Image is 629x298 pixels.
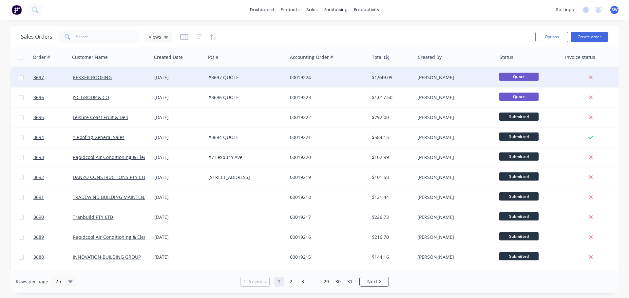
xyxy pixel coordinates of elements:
[33,267,73,287] a: 3687
[33,214,44,220] span: 3690
[33,187,73,207] a: 3691
[277,5,303,15] div: products
[372,174,410,181] div: $101.58
[33,74,44,81] span: 3697
[372,194,410,201] div: $121.44
[33,68,73,87] a: 3697
[33,88,73,107] a: 3696
[499,152,539,161] span: Submitted
[154,94,203,101] div: [DATE]
[33,227,73,247] a: 3689
[21,34,52,40] h1: Sales Orders
[499,212,539,220] span: Submitted
[372,114,410,121] div: $792.00
[290,214,363,220] div: 00019217
[499,252,539,260] span: Submitted
[500,54,513,61] div: Status
[417,134,490,141] div: [PERSON_NAME]
[33,128,73,147] a: 3694
[72,54,108,61] div: Customer Name
[372,214,410,220] div: $226.73
[149,33,161,40] span: Views
[73,174,147,180] a: DANZO CONSTRUCTIONS PTY LTD
[290,54,333,61] div: Accounting Order #
[154,234,203,240] div: [DATE]
[417,74,490,81] div: [PERSON_NAME]
[417,154,490,161] div: [PERSON_NAME]
[372,74,410,81] div: $1,949.09
[372,254,410,260] div: $144.16
[73,74,112,80] a: BEKKER ROOFING
[73,134,124,140] a: * Roofing General Sales
[73,234,173,240] a: Rapidcool Air Conditioning & Electrical Pty Ltd
[274,277,284,287] a: Page 1 is your current page
[247,5,277,15] a: dashboard
[290,154,363,161] div: 00019220
[321,5,351,15] div: purchasing
[208,154,281,161] div: #7 Lexburn Ave
[154,134,203,141] div: [DATE]
[73,114,128,120] a: Leisure Coast Fruit & Deli
[372,234,410,240] div: $216.70
[290,254,363,260] div: 00019215
[290,234,363,240] div: 00019216
[73,254,141,260] a: INNOVATION BUILDING GROUP
[553,5,577,15] div: settings
[208,54,219,61] div: PO #
[499,132,539,141] span: Submitted
[208,134,281,141] div: #3694 QUOTE
[154,254,203,260] div: [DATE]
[238,277,391,287] ul: Pagination
[499,172,539,181] span: Submitted
[310,277,319,287] a: Jump forward
[612,7,618,13] span: SW
[286,277,296,287] a: Page 2
[417,94,490,101] div: [PERSON_NAME]
[571,32,608,42] button: Create order
[417,234,490,240] div: [PERSON_NAME]
[565,54,595,61] div: Invoice status
[154,194,203,201] div: [DATE]
[73,214,113,220] a: Tranbuild PTY LTD
[499,93,539,101] span: Quote
[417,194,490,201] div: [PERSON_NAME]
[73,154,173,160] a: Rapidcool Air Conditioning & Electrical Pty Ltd
[372,94,410,101] div: $1,017.50
[290,194,363,201] div: 00019218
[33,94,44,101] span: 3696
[33,114,44,121] span: 3695
[290,114,363,121] div: 00019222
[33,54,50,61] div: Order #
[73,94,109,100] a: JSC GROUP & CO
[208,74,281,81] div: #3697 QUOTE
[16,278,48,285] span: Rows per page
[372,54,389,61] div: Total ($)
[417,254,490,260] div: [PERSON_NAME]
[208,94,281,101] div: #3696 QUOTE
[73,194,157,200] a: TRADEWIND BUILDING MAINTENANCE
[417,174,490,181] div: [PERSON_NAME]
[33,154,44,161] span: 3693
[33,148,73,167] a: 3693
[33,254,44,260] span: 3688
[154,154,203,161] div: [DATE]
[240,278,269,285] a: Previous page
[290,74,363,81] div: 00019224
[535,32,568,42] button: Options
[499,232,539,240] span: Submitted
[33,167,73,187] a: 3692
[33,207,73,227] a: 3690
[372,134,410,141] div: $584.15
[290,174,363,181] div: 00019219
[417,114,490,121] div: [PERSON_NAME]
[208,174,281,181] div: [STREET_ADDRESS]
[154,54,183,61] div: Created Date
[290,94,363,101] div: 00019223
[154,74,203,81] div: [DATE]
[298,277,308,287] a: Page 3
[303,5,321,15] div: sales
[33,194,44,201] span: 3691
[367,278,377,285] span: Next
[154,174,203,181] div: [DATE]
[499,113,539,121] span: Submitted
